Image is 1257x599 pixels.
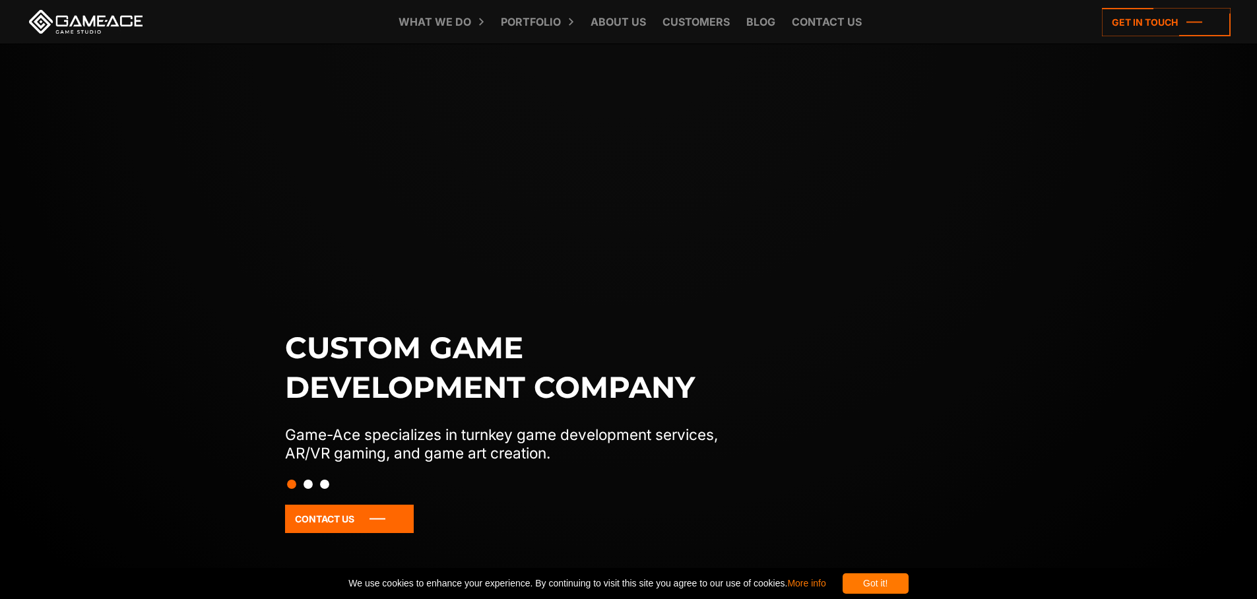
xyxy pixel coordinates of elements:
[320,473,329,495] button: Slide 3
[285,505,414,533] a: Contact Us
[304,473,313,495] button: Slide 2
[348,573,825,594] span: We use cookies to enhance your experience. By continuing to visit this site you agree to our use ...
[285,426,746,462] p: Game-Ace specializes in turnkey game development services, AR/VR gaming, and game art creation.
[1102,8,1231,36] a: Get in touch
[287,473,296,495] button: Slide 1
[843,573,909,594] div: Got it!
[285,328,746,407] h1: Custom game development company
[787,578,825,588] a: More info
